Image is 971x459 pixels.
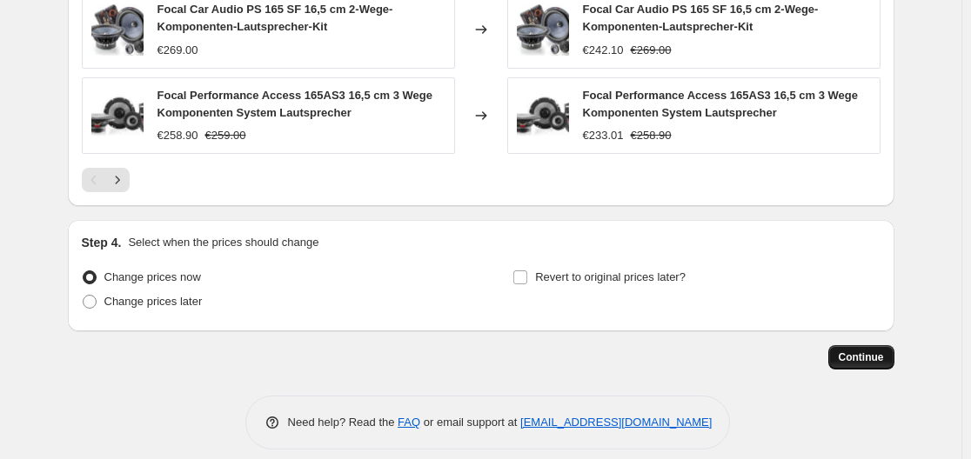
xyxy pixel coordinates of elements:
a: [EMAIL_ADDRESS][DOMAIN_NAME] [520,416,712,429]
nav: Pagination [82,168,130,192]
span: Continue [839,350,884,364]
button: Continue [828,345,894,369]
div: €233.01 [583,127,624,144]
a: FAQ [398,416,420,429]
span: Focal Car Audio PS 165 SF 16,5 cm 2-Wege-Komponenten-Lautsprecher-Kit [583,3,819,33]
img: 71NWyEapBiL_80x.jpg [91,3,144,56]
strike: €259.00 [205,127,246,144]
span: or email support at [420,416,520,429]
h2: Step 4. [82,234,122,251]
span: Change prices later [104,295,203,308]
span: Focal Car Audio PS 165 SF 16,5 cm 2-Wege-Komponenten-Lautsprecher-Kit [157,3,393,33]
span: Focal Performance Access 165AS3 16,5 cm 3 Wege Komponenten System Lautsprecher [583,89,859,119]
div: €269.00 [157,42,198,59]
span: Change prices now [104,270,201,283]
div: €242.10 [583,42,624,59]
span: Focal Performance Access 165AS3 16,5 cm 3 Wege Komponenten System Lautsprecher [157,89,433,119]
img: 61HSeGBcsCL_80x.jpg [91,90,144,142]
img: 71NWyEapBiL_80x.jpg [517,3,569,56]
button: Next [105,168,130,192]
strike: €258.90 [631,127,672,144]
strike: €269.00 [631,42,672,59]
img: 61HSeGBcsCL_80x.jpg [517,90,569,142]
span: Need help? Read the [288,416,398,429]
span: Revert to original prices later? [535,270,686,283]
div: €258.90 [157,127,198,144]
p: Select when the prices should change [128,234,318,251]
